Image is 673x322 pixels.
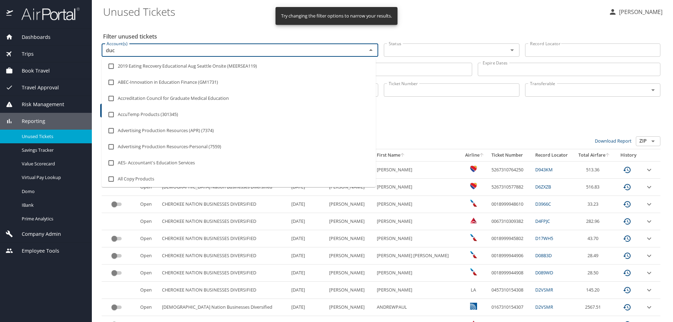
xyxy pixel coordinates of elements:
span: Savings Tracker [22,147,83,153]
button: expand row [645,183,653,191]
th: Ticket Number [489,149,532,161]
td: 2567.51 [574,299,614,316]
td: Open [137,230,159,247]
td: 28.49 [574,247,614,265]
th: First Name [374,149,461,161]
button: expand row [645,269,653,277]
span: Company Admin [13,230,61,238]
td: 43.70 [574,230,614,247]
td: [PERSON_NAME] [374,196,461,213]
td: [PERSON_NAME] [326,230,374,247]
td: [DEMOGRAPHIC_DATA] Nation Businesses Diversified [159,299,288,316]
button: expand row [645,217,653,226]
td: Open [137,299,159,316]
a: D943KM [535,166,553,173]
td: 0457310154308 [489,282,532,299]
button: expand row [645,200,653,208]
a: D2VSMR [535,304,553,310]
span: Trips [13,50,34,58]
td: CHEROKEE NATION BUSINESSES DIVERSIFIED [159,196,288,213]
li: Advertising Production Resources-Personal (7559) [102,139,376,155]
td: [PERSON_NAME] [326,265,374,282]
td: CHEROKEE NATION BUSINESSES DIVERSIFIED [159,282,288,299]
li: ABEC-Innovation in Education Finance (GM1731) [102,74,376,90]
td: 145.20 [574,282,614,299]
button: sort [400,153,405,158]
a: D17WH5 [535,235,553,241]
th: Record Locator [532,149,574,161]
td: 5267310577882 [489,179,532,196]
td: [PERSON_NAME] [374,230,461,247]
button: [PERSON_NAME] [606,6,665,18]
li: All Copy Products [102,171,376,187]
td: [DATE] [288,282,327,299]
span: Value Scorecard [22,160,83,167]
td: [PERSON_NAME] [374,179,461,196]
td: [PERSON_NAME] [326,196,374,213]
a: D6ZXZB [535,184,551,190]
td: 5267310764250 [489,161,532,178]
th: History [614,149,642,161]
img: Southwest Airlines [470,183,477,190]
td: [PERSON_NAME] [326,213,374,230]
td: [DATE] [288,265,327,282]
td: ANDREWPAUL [374,299,461,316]
img: United Airlines [470,303,477,310]
td: 516.83 [574,179,614,196]
td: [PERSON_NAME] [326,247,374,265]
td: [PERSON_NAME] [374,213,461,230]
td: [DATE] [288,213,327,230]
span: Domo [22,188,83,195]
td: [DATE] [288,247,327,265]
li: AES- Accountant's Education Services [102,155,376,171]
button: expand row [645,286,653,294]
span: Prime Analytics [22,215,83,222]
button: Filter [100,104,123,117]
td: Open [137,213,159,230]
td: 282.96 [574,213,614,230]
span: IBank [22,202,83,208]
img: American Airlines [470,234,477,241]
td: CHEROKEE NATION BUSINESSES DIVERSIFIED [159,230,288,247]
img: Southwest Airlines [470,165,477,172]
a: D3966C [535,201,551,207]
button: sort [480,153,484,158]
a: D2VSMR [535,287,553,293]
li: 2019 Eating Recovery Educational Aug Seattle Onsite (MEERSEA119) [102,58,376,74]
img: American Airlines [470,251,477,258]
button: expand row [645,252,653,260]
span: Dashboards [13,33,50,41]
div: Try changing the filter options to narrow your results. [281,9,392,23]
td: Open [137,196,159,213]
a: D4FPJC [535,218,550,224]
td: [PERSON_NAME] [374,161,461,178]
td: CHEROKEE NATION BUSINESSES DIVERSIFIED [159,265,288,282]
img: Delta Airlines [470,217,477,224]
span: Employee Tools [13,247,59,255]
span: Travel Approval [13,84,59,91]
li: Advertising Production Resources (APR) (7374) [102,123,376,139]
a: Download Report [595,138,632,144]
h3: 180 Results [102,124,660,136]
img: American Airlines [470,200,477,207]
h2: Filter unused tickets [103,31,662,42]
button: expand row [645,303,653,311]
td: Open [137,247,159,265]
span: Virtual Pay Lookup [22,174,83,181]
td: 0018999948610 [489,196,532,213]
button: expand row [645,166,653,174]
td: 0018999944908 [489,265,532,282]
td: 0167310154307 [489,299,532,316]
img: American Airlines [470,268,477,275]
td: [PERSON_NAME] [326,299,374,316]
h1: Unused Tickets [103,1,603,22]
img: airportal-logo.png [14,7,80,21]
li: Accreditation Council for Graduate Medical Education [102,90,376,107]
td: [DATE] [288,196,327,213]
span: Reporting [13,117,45,125]
td: Open [137,265,159,282]
td: [DATE] [288,299,327,316]
td: 0018999944906 [489,247,532,265]
td: [DATE] [288,230,327,247]
td: [PERSON_NAME] [374,282,461,299]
